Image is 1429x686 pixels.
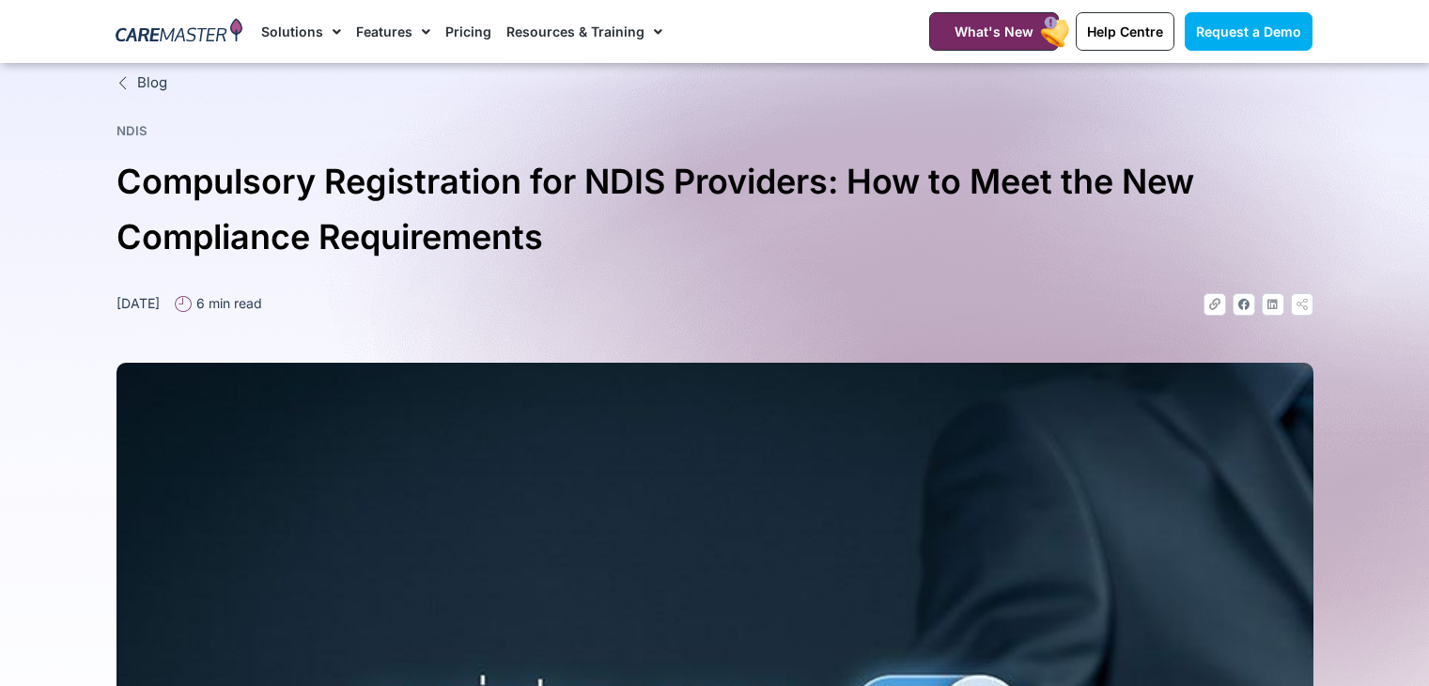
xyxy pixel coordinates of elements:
[116,295,160,311] time: [DATE]
[1196,23,1301,39] span: Request a Demo
[1087,23,1163,39] span: Help Centre
[132,72,167,94] span: Blog
[116,154,1313,265] h1: Compulsory Registration for NDIS Providers: How to Meet the New Compliance Requirements
[1185,12,1313,51] a: Request a Demo
[929,12,1059,51] a: What's New
[116,72,1313,94] a: Blog
[192,293,262,313] span: 6 min read
[116,18,242,46] img: CareMaster Logo
[1076,12,1174,51] a: Help Centre
[955,23,1033,39] span: What's New
[116,123,148,138] a: NDIS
